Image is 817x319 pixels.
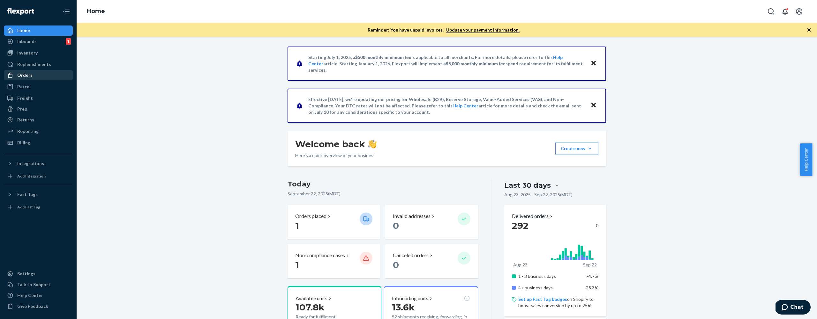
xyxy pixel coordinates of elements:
[779,5,791,18] button: Open notifications
[4,138,73,148] a: Billing
[17,191,38,198] div: Fast Tags
[17,160,44,167] div: Integrations
[518,273,581,279] p: 1 - 3 business days
[82,2,110,21] ol: breadcrumbs
[17,271,35,277] div: Settings
[288,244,380,278] button: Non-compliance cases 1
[17,27,30,34] div: Home
[355,54,411,60] span: $500 monthly minimum fee
[446,61,506,66] span: $5,000 monthly minimum fee
[589,59,598,68] button: Close
[295,152,377,159] p: Here’s a quick overview of your business
[4,126,73,136] a: Reporting
[4,25,73,36] a: Home
[518,296,598,309] p: on Shopify to boost sales conversion by up to 25%.
[17,106,27,112] div: Prep
[776,300,811,316] iframe: Opens a widget where you can chat to one of our agents
[295,259,299,270] span: 1
[17,303,48,309] div: Give Feedback
[17,204,40,210] div: Add Fast Tag
[518,285,581,291] p: 4+ business days
[4,59,73,69] a: Replenishments
[66,38,71,45] div: 1
[4,70,73,80] a: Orders
[393,213,431,220] p: Invalid addresses
[4,189,73,199] button: Fast Tags
[586,273,598,279] span: 74.7%
[17,140,30,146] div: Billing
[4,82,73,92] a: Parcel
[504,192,573,198] p: Aug 23, 2025 - Sep 22, 2025 ( MDT )
[17,61,51,68] div: Replenishments
[7,8,34,15] img: Flexport logo
[4,48,73,58] a: Inventory
[17,117,34,123] div: Returns
[87,8,105,15] a: Home
[512,220,528,231] span: 292
[17,281,50,288] div: Talk to Support
[446,27,520,33] a: Update your payment information.
[4,115,73,125] a: Returns
[392,295,428,302] p: Inbounding units
[288,191,478,197] p: September 22, 2025 ( MDT )
[296,302,325,313] span: 107.8k
[17,38,37,45] div: Inbounds
[368,140,377,149] img: hand-wave emoji
[555,142,598,155] button: Create new
[60,5,73,18] button: Close Navigation
[288,179,478,189] h3: Today
[793,5,806,18] button: Open account menu
[385,244,478,278] button: Canceled orders 0
[4,171,73,181] a: Add Integration
[4,36,73,47] a: Inbounds1
[17,128,39,134] div: Reporting
[4,290,73,301] a: Help Center
[368,27,520,33] p: Reminder: You have unpaid invoices.
[385,205,478,239] button: Invalid addresses 0
[4,158,73,169] button: Integrations
[589,101,598,110] button: Close
[518,296,567,302] a: Set up Fast Tag badges
[800,143,812,176] button: Help Center
[504,180,551,190] div: Last 30 days
[17,72,33,78] div: Orders
[513,262,528,268] p: Aug 23
[295,213,326,220] p: Orders placed
[17,95,33,101] div: Freight
[512,220,598,231] div: 0
[393,252,429,259] p: Canceled orders
[308,54,584,73] p: Starting July 1, 2025, a is applicable to all merchants. For more details, please refer to this a...
[4,93,73,103] a: Freight
[4,301,73,311] button: Give Feedback
[512,213,554,220] button: Delivered orders
[296,295,327,302] p: Available units
[393,259,399,270] span: 0
[765,5,777,18] button: Open Search Box
[453,103,478,108] a: Help Center
[288,205,380,239] button: Orders placed 1
[4,279,73,290] button: Talk to Support
[4,269,73,279] a: Settings
[17,292,43,299] div: Help Center
[17,50,38,56] div: Inventory
[17,173,46,179] div: Add Integration
[295,220,299,231] span: 1
[392,302,415,313] span: 13.6k
[17,83,31,90] div: Parcel
[308,96,584,115] p: Effective [DATE], we're updating our pricing for Wholesale (B2B), Reserve Storage, Value-Added Se...
[4,104,73,114] a: Prep
[295,252,345,259] p: Non-compliance cases
[295,138,377,150] h1: Welcome back
[393,220,399,231] span: 0
[4,202,73,212] a: Add Fast Tag
[583,262,597,268] p: Sep 22
[586,285,598,290] span: 25.3%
